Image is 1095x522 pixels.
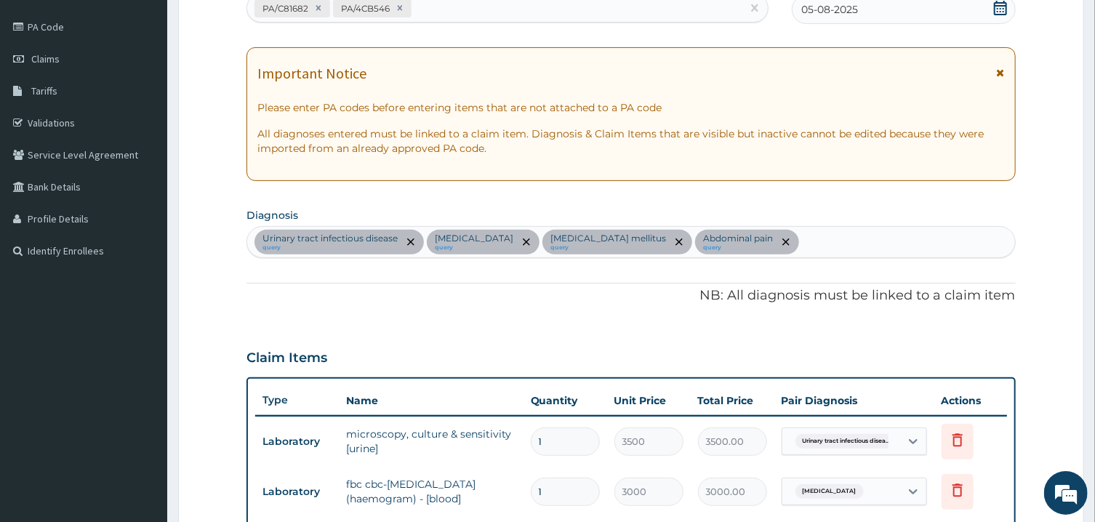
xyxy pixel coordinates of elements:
[257,127,1004,156] p: All diagnoses entered must be linked to a claim item. Diagnosis & Claim Items that are visible bu...
[524,386,607,415] th: Quantity
[246,286,1015,305] p: NB: All diagnosis must be linked to a claim item
[774,386,934,415] th: Pair Diagnosis
[607,386,691,415] th: Unit Price
[76,81,244,100] div: Chat with us now
[435,244,513,252] small: query
[31,84,57,97] span: Tariffs
[255,387,339,414] th: Type
[703,244,773,252] small: query
[795,484,864,499] span: [MEDICAL_DATA]
[262,233,398,244] p: Urinary tract infectious disease
[27,73,59,109] img: d_794563401_company_1708531726252_794563401
[238,7,273,42] div: Minimize live chat window
[673,236,686,249] span: remove selection option
[435,233,513,244] p: [MEDICAL_DATA]
[404,236,417,249] span: remove selection option
[262,244,398,252] small: query
[801,2,858,17] span: 05-08-2025
[550,244,666,252] small: query
[31,52,60,65] span: Claims
[246,208,298,222] label: Diagnosis
[550,233,666,244] p: [MEDICAL_DATA] mellitus
[703,233,773,244] p: Abdominal pain
[339,419,523,463] td: microscopy, culture & sensitivity [urine]
[257,65,366,81] h1: Important Notice
[246,350,327,366] h3: Claim Items
[255,478,339,505] td: Laboratory
[520,236,533,249] span: remove selection option
[257,100,1004,115] p: Please enter PA codes before entering items that are not attached to a PA code
[84,164,201,310] span: We're online!
[255,428,339,455] td: Laboratory
[795,434,898,449] span: Urinary tract infectious disea...
[934,386,1007,415] th: Actions
[339,386,523,415] th: Name
[339,470,523,513] td: fbc cbc-[MEDICAL_DATA] (haemogram) - [blood]
[691,386,774,415] th: Total Price
[7,358,277,409] textarea: Type your message and hit 'Enter'
[779,236,793,249] span: remove selection option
